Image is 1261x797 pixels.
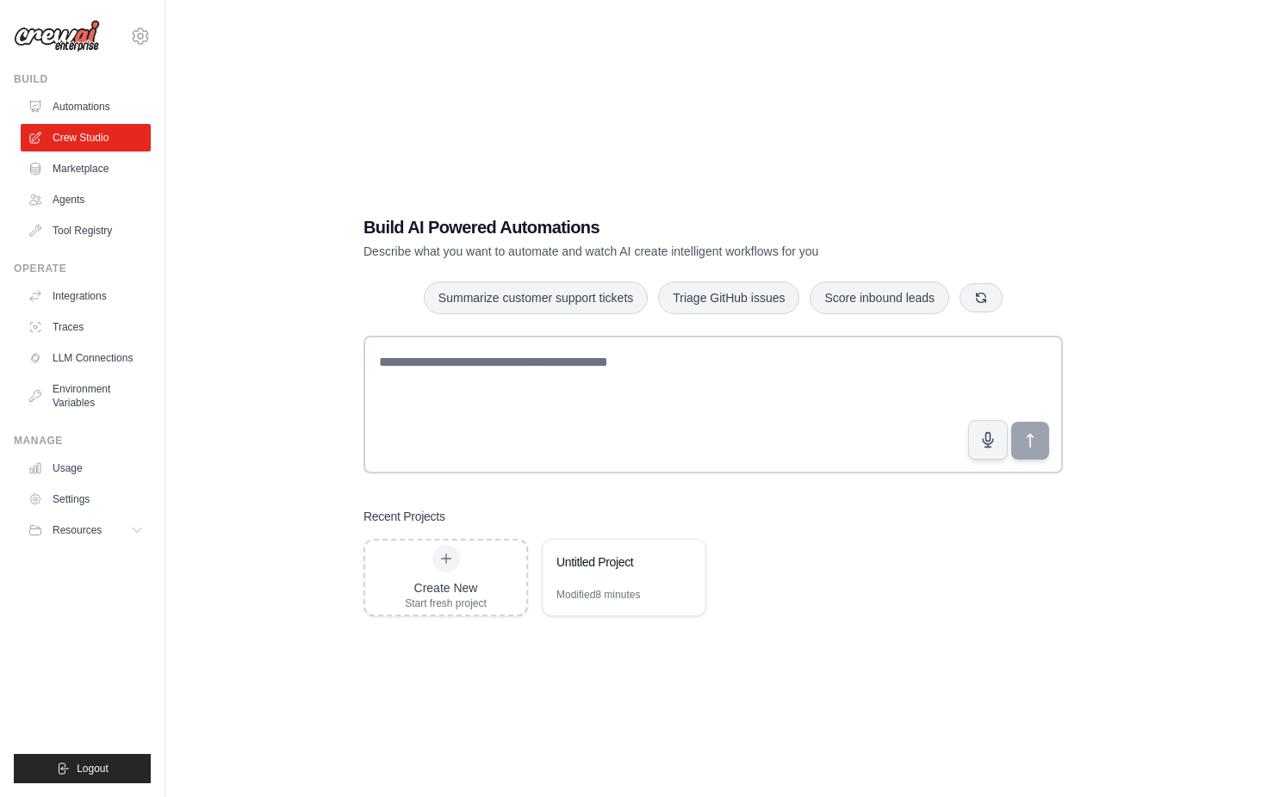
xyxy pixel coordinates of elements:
[363,215,942,239] h1: Build AI Powered Automations
[53,523,102,537] span: Resources
[21,155,151,182] a: Marketplace
[21,375,151,417] a: Environment Variables
[960,283,1003,312] button: Get new suggestions
[21,217,151,244] a: Tool Registry
[21,313,151,341] a: Traces
[556,588,640,602] div: Modified 8 minutes
[14,72,151,86] div: Build
[968,420,1008,460] button: Click to speak your automation idea
[21,186,151,213] a: Agents
[810,281,949,314] button: Score inbound leads
[21,516,151,544] button: Resources
[556,553,674,571] div: Untitled Project
[658,281,799,314] button: Triage GitHub issues
[424,281,648,314] button: Summarize customer support tickets
[363,508,445,525] h3: Recent Projects
[14,754,151,783] button: Logout
[14,434,151,448] div: Manage
[363,243,942,260] p: Describe what you want to automate and watch AI create intelligent workflows for you
[14,20,100,53] img: Logo
[21,93,151,120] a: Automations
[405,579,487,596] div: Create New
[21,485,151,513] a: Settings
[21,124,151,151] a: Crew Studio
[21,454,151,482] a: Usage
[21,344,151,372] a: LLM Connections
[77,762,109,775] span: Logout
[405,596,487,610] div: Start fresh project
[21,282,151,310] a: Integrations
[14,262,151,275] div: Operate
